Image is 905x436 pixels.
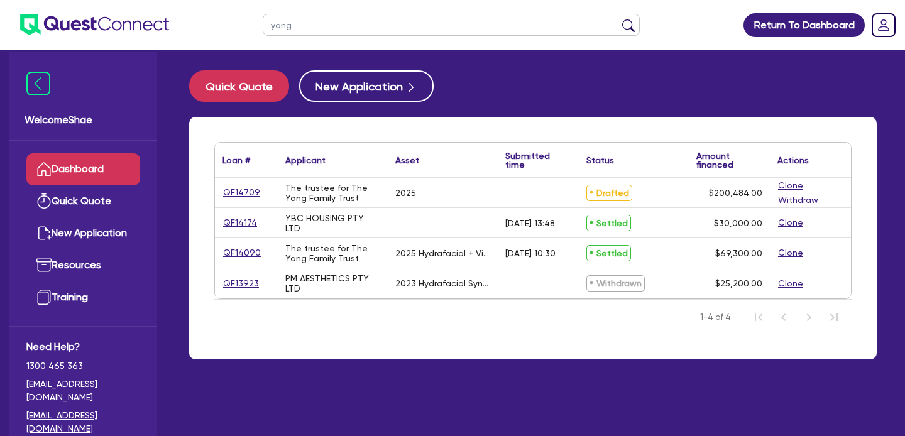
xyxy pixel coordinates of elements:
a: Dashboard [26,153,140,185]
button: New Application [299,70,434,102]
span: 1-4 of 4 [700,311,731,324]
span: $25,200.00 [715,278,762,288]
a: Quick Quote [189,70,299,102]
span: Settled [586,245,631,261]
span: Need Help? [26,339,140,354]
button: Withdraw [777,193,819,207]
a: QF14709 [222,185,261,200]
a: Return To Dashboard [743,13,865,37]
a: QF14090 [222,246,261,260]
span: Drafted [586,185,632,201]
div: PM AESTHETICS PTY LTD [285,273,380,293]
a: New Application [26,217,140,249]
img: icon-menu-close [26,72,50,95]
img: quest-connect-logo-blue [20,14,169,35]
button: Next Page [796,305,821,330]
div: YBC HOUSING PTY LTD [285,213,380,233]
span: $30,000.00 [714,218,762,228]
button: Clone [777,178,804,193]
a: [EMAIL_ADDRESS][DOMAIN_NAME] [26,378,140,404]
button: Clone [777,276,804,291]
button: Quick Quote [189,70,289,102]
button: Clone [777,215,804,230]
button: First Page [746,305,771,330]
div: Actions [777,156,809,165]
span: Welcome Shae [25,112,142,128]
div: Submitted time [505,151,560,169]
div: Status [586,156,614,165]
img: resources [36,258,52,273]
a: QF13923 [222,276,260,291]
span: $69,300.00 [715,248,762,258]
img: new-application [36,226,52,241]
div: [DATE] 13:48 [505,218,555,228]
img: training [36,290,52,305]
div: The trustee for The Yong Family Trust [285,183,380,203]
div: The trustee for The Yong Family Trust [285,243,380,263]
div: Asset [395,156,419,165]
button: Last Page [821,305,847,330]
span: 1300 465 363 [26,359,140,373]
a: Quick Quote [26,185,140,217]
div: Applicant [285,156,326,165]
div: [DATE] 10:30 [505,248,556,258]
div: 2023 Hydrafacial Syndeo [395,278,490,288]
a: QF14174 [222,215,258,230]
div: 2025 [395,188,416,198]
span: $200,484.00 [709,188,762,198]
a: Dropdown toggle [867,9,900,41]
span: Settled [586,215,631,231]
button: Previous Page [771,305,796,330]
div: 2025 Hydrafacial + Visia 7 [395,248,490,258]
div: Amount financed [696,151,762,169]
div: Loan # [222,156,250,165]
input: Search by name, application ID or mobile number... [263,14,640,36]
span: Withdrawn [586,275,645,292]
button: Clone [777,246,804,260]
a: [EMAIL_ADDRESS][DOMAIN_NAME] [26,409,140,435]
a: Training [26,281,140,313]
img: quick-quote [36,193,52,209]
a: Resources [26,249,140,281]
